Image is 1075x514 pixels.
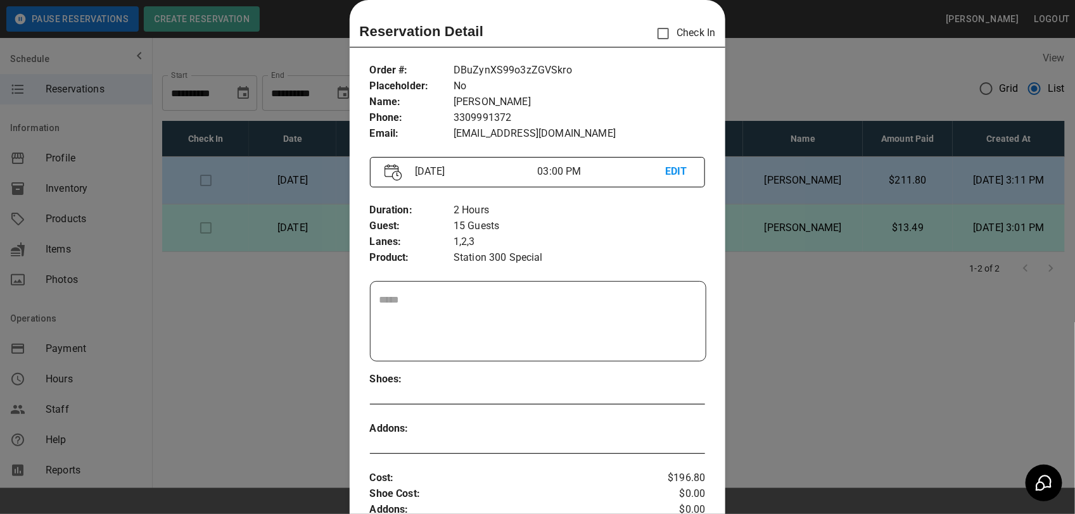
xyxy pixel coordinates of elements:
[665,164,690,180] p: EDIT
[454,94,705,110] p: [PERSON_NAME]
[385,164,402,181] img: Vector
[649,470,705,486] p: $196.80
[370,372,454,387] p: Shoes :
[370,250,454,266] p: Product :
[370,421,454,437] p: Addons :
[370,94,454,110] p: Name :
[537,164,665,179] p: 03:00 PM
[370,126,454,142] p: Email :
[454,63,705,78] p: DBuZynXS99o3zZGVSkro
[370,63,454,78] p: Order # :
[454,78,705,94] p: No
[454,126,705,142] p: [EMAIL_ADDRESS][DOMAIN_NAME]
[370,234,454,250] p: Lanes :
[454,218,705,234] p: 15 Guests
[650,20,715,47] p: Check In
[454,203,705,218] p: 2 Hours
[454,250,705,266] p: Station 300 Special
[649,486,705,502] p: $0.00
[370,78,454,94] p: Placeholder :
[370,486,650,502] p: Shoe Cost :
[370,218,454,234] p: Guest :
[360,21,484,42] p: Reservation Detail
[410,164,538,179] p: [DATE]
[370,203,454,218] p: Duration :
[454,110,705,126] p: 3309991372
[454,234,705,250] p: 1,2,3
[370,110,454,126] p: Phone :
[370,470,650,486] p: Cost :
